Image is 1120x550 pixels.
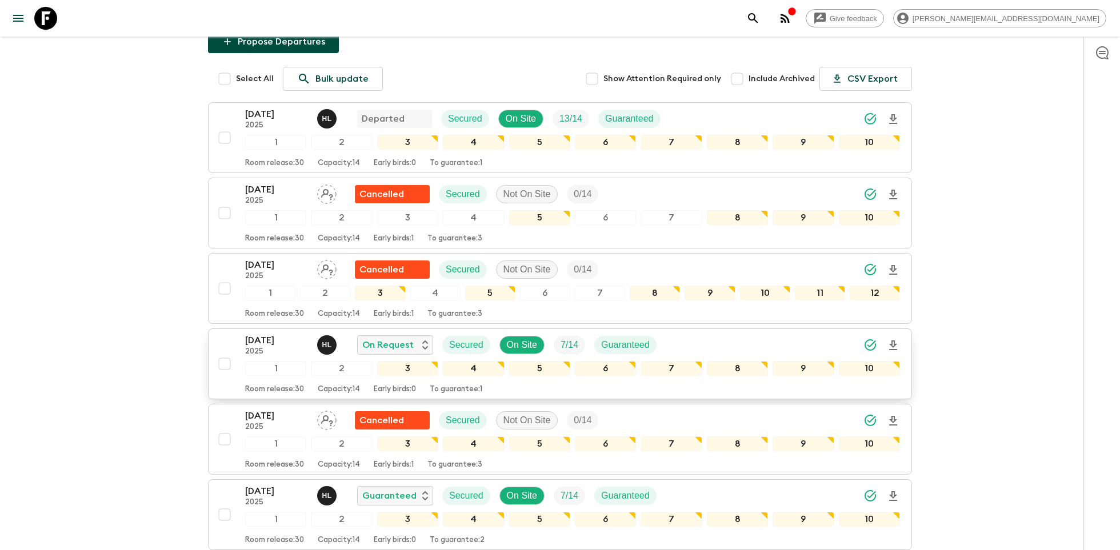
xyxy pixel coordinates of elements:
[641,512,702,527] div: 7
[446,413,480,427] p: Secured
[863,112,877,126] svg: Synced Successfully
[886,263,900,277] svg: Download Onboarding
[317,113,339,122] span: Hoang Le Ngoc
[443,436,504,451] div: 4
[553,110,589,128] div: Trip Fill
[442,336,490,354] div: Secured
[208,328,912,399] button: [DATE]2025Hoang Le NgocOn RequestSecuredOn SiteTrip FillGuaranteed12345678910Room release:30Capac...
[503,413,551,427] p: Not On Site
[603,73,721,85] span: Show Attention Required only
[245,484,308,498] p: [DATE]
[685,286,735,300] div: 9
[503,263,551,276] p: Not On Site
[245,272,308,281] p: 2025
[311,135,372,150] div: 2
[641,361,702,376] div: 7
[427,460,482,469] p: To guarantee: 3
[575,361,636,376] div: 6
[886,113,900,126] svg: Download Onboarding
[863,263,877,276] svg: Synced Successfully
[507,489,537,503] p: On Site
[509,436,570,451] div: 5
[441,110,489,128] div: Secured
[567,185,598,203] div: Trip Fill
[443,512,504,527] div: 4
[245,361,306,376] div: 1
[245,460,304,469] p: Room release: 30
[245,196,308,206] p: 2025
[567,260,598,279] div: Trip Fill
[605,112,654,126] p: Guaranteed
[749,73,815,85] span: Include Archived
[443,361,504,376] div: 4
[839,210,900,225] div: 10
[7,7,30,30] button: menu
[362,112,405,126] p: Departed
[574,413,591,427] p: 0 / 14
[443,135,504,150] div: 4
[377,436,438,451] div: 3
[245,347,308,356] p: 2025
[886,414,900,428] svg: Download Onboarding
[355,286,405,300] div: 3
[641,135,702,150] div: 7
[906,14,1106,23] span: [PERSON_NAME][EMAIL_ADDRESS][DOMAIN_NAME]
[355,185,430,203] div: Flash Pack cancellation
[208,479,912,550] button: [DATE]2025Hoang Le NgocGuaranteedSecuredOn SiteTrip FillGuaranteed12345678910Room release:30Capac...
[318,310,360,319] p: Capacity: 14
[507,338,537,352] p: On Site
[374,385,416,394] p: Early birds: 0
[318,460,360,469] p: Capacity: 14
[245,334,308,347] p: [DATE]
[448,112,482,126] p: Secured
[863,338,877,352] svg: Synced Successfully
[707,436,768,451] div: 8
[839,361,900,376] div: 10
[359,187,404,201] p: Cancelled
[554,336,585,354] div: Trip Fill
[377,210,438,225] div: 3
[773,210,834,225] div: 9
[839,135,900,150] div: 10
[374,234,414,243] p: Early birds: 1
[446,263,480,276] p: Secured
[245,286,295,300] div: 1
[362,489,417,503] p: Guaranteed
[574,187,591,201] p: 0 / 14
[317,414,337,423] span: Assign pack leader
[819,67,912,91] button: CSV Export
[567,411,598,429] div: Trip Fill
[886,188,900,202] svg: Download Onboarding
[427,234,482,243] p: To guarantee: 3
[443,210,504,225] div: 4
[506,112,536,126] p: On Site
[208,178,912,248] button: [DATE]2025Assign pack leaderFlash Pack cancellationSecuredNot On SiteTrip Fill12345678910Room rel...
[561,489,578,503] p: 7 / 14
[208,404,912,475] button: [DATE]2025Assign pack leaderFlash Pack cancellationSecuredNot On SiteTrip Fill12345678910Room rel...
[430,385,482,394] p: To guarantee: 1
[245,135,306,150] div: 1
[439,185,487,203] div: Secured
[245,536,304,545] p: Room release: 30
[245,436,306,451] div: 1
[499,487,545,505] div: On Site
[322,340,331,350] p: H L
[554,487,585,505] div: Trip Fill
[317,188,337,197] span: Assign pack leader
[839,512,900,527] div: 10
[317,335,339,355] button: HL
[773,512,834,527] div: 9
[245,159,304,168] p: Room release: 30
[300,286,350,300] div: 2
[707,361,768,376] div: 8
[317,339,339,348] span: Hoang Le Ngoc
[863,413,877,427] svg: Synced Successfully
[355,260,430,279] div: Flash Pack cancellation
[575,512,636,527] div: 6
[439,260,487,279] div: Secured
[427,310,482,319] p: To guarantee: 3
[886,489,900,503] svg: Download Onboarding
[245,234,304,243] p: Room release: 30
[509,512,570,527] div: 5
[317,486,339,505] button: HL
